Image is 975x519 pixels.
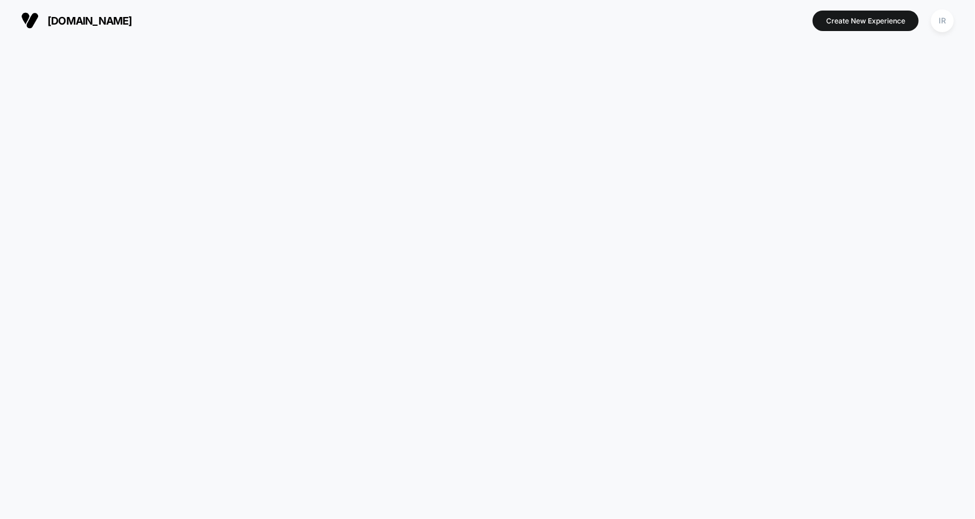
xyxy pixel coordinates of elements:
button: IR [928,9,957,33]
img: Visually logo [21,12,39,29]
div: IR [931,9,954,32]
span: [DOMAIN_NAME] [47,15,132,27]
button: Create New Experience [813,11,919,31]
button: [DOMAIN_NAME] [18,11,136,30]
